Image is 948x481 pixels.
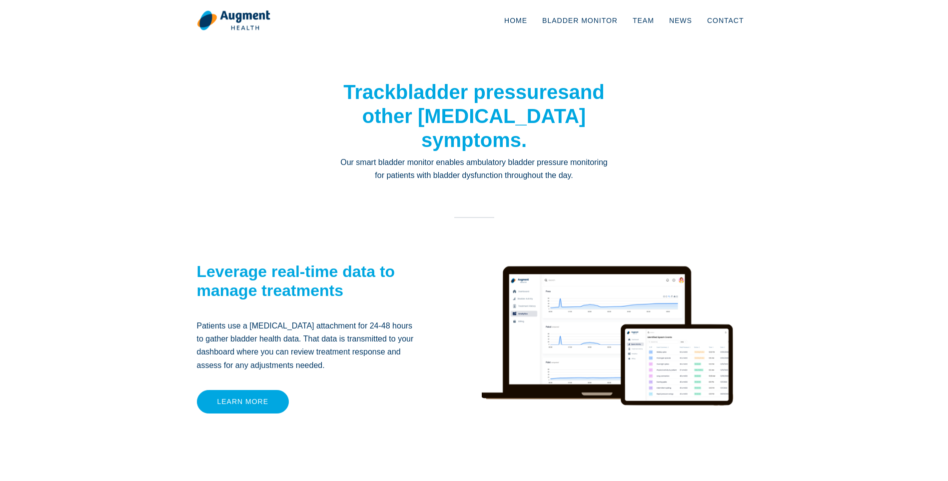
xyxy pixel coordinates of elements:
[339,80,609,152] h1: Track and other [MEDICAL_DATA] symptoms.
[197,390,289,413] a: Learn more
[197,262,419,300] h2: Leverage real-time data to manage treatments
[662,4,700,37] a: News
[482,239,734,464] img: device render
[497,4,535,37] a: Home
[535,4,625,37] a: Bladder Monitor
[339,156,609,182] p: Our smart bladder monitor enables ambulatory bladder pressure monitoring for patients with bladde...
[700,4,752,37] a: Contact
[197,319,419,372] p: Patients use a [MEDICAL_DATA] attachment for 24-48 hours to gather bladder health data. That data...
[197,10,270,31] img: logo
[625,4,662,37] a: Team
[396,81,569,103] strong: bladder pressures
